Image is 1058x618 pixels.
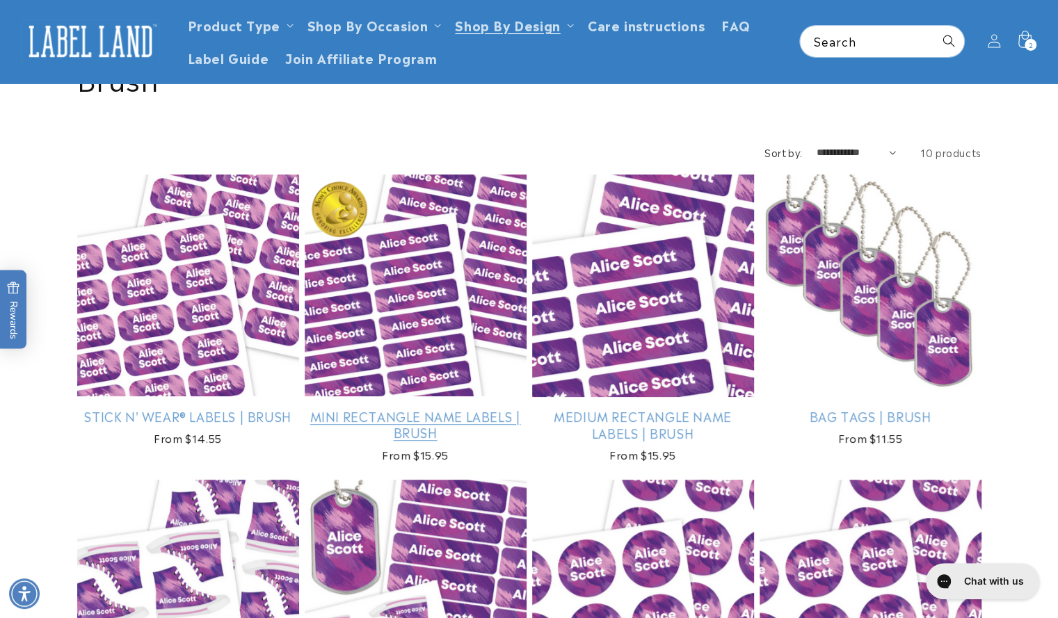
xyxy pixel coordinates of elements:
[7,281,20,339] span: Rewards
[920,145,981,159] span: 10 products
[299,8,447,41] summary: Shop By Occasion
[179,41,278,74] a: Label Guide
[21,19,160,63] img: Label Land
[77,60,981,96] h1: Brush
[721,17,751,33] span: FAQ
[77,408,299,424] a: Stick N' Wear® Labels | Brush
[9,578,40,609] div: Accessibility Menu
[455,15,560,34] a: Shop By Design
[305,408,527,441] a: Mini Rectangle Name Labels | Brush
[579,8,713,41] a: Care instructions
[588,17,705,33] span: Care instructions
[760,408,981,424] a: Bag Tags | Brush
[285,49,437,65] span: Join Affiliate Program
[919,558,1044,604] iframe: Gorgias live chat messenger
[307,17,428,33] span: Shop By Occasion
[764,145,802,159] label: Sort by:
[933,26,964,56] button: Search
[1028,39,1033,51] span: 2
[713,8,759,41] a: FAQ
[188,49,269,65] span: Label Guide
[179,8,299,41] summary: Product Type
[11,507,176,548] iframe: Sign Up via Text for Offers
[447,8,579,41] summary: Shop By Design
[16,15,166,68] a: Label Land
[532,408,754,441] a: Medium Rectangle Name Labels | Brush
[277,41,445,74] a: Join Affiliate Program
[188,15,280,34] a: Product Type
